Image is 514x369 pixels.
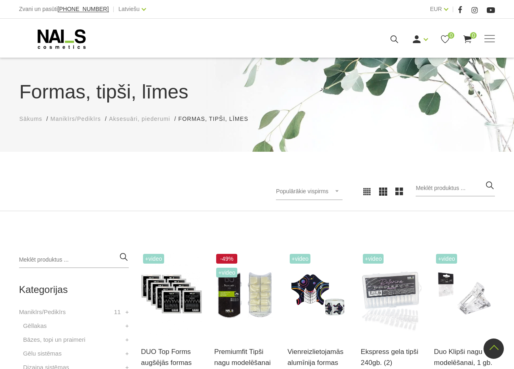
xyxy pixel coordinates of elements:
img: Īpaši noturīgas modelēšanas formas, kas maksimāli atvieglo meistara darbu. Izcili cietas, maksimā... [288,252,349,336]
a: Manikīrs/Pedikīrs [50,115,101,123]
a: Sākums [20,115,43,123]
span: +Video [216,268,237,277]
a: Duo Klipši nagu modelēšanai, 1 gb. [434,346,495,368]
a: EUR [430,4,442,14]
a: + [125,307,129,317]
li: Formas, tipši, līmes [178,115,256,123]
span: Sākums [20,116,43,122]
span: 0 [448,32,454,39]
span: +Video [436,254,457,264]
img: Duo Clips Klipši nagu modelēšanai. Ar to palīdzību iespējams nofiksēt augšējo formu vieglākai nag... [434,252,495,336]
div: Zvani un pasūti [19,4,109,14]
span: Aksesuāri, piederumi [109,116,170,122]
a: [PHONE_NUMBER] [58,6,109,12]
span: +Video [363,254,384,264]
a: Latviešu [119,4,140,14]
a: + [125,349,129,358]
a: Aksesuāri, piederumi [109,115,170,123]
a: Ekspress gela tipši 240gb. (2) [361,346,422,368]
a: + [125,335,129,345]
input: Meklēt produktus ... [416,180,495,197]
span: +Video [290,254,311,264]
a: 0 [440,34,450,44]
a: + [125,321,129,331]
h2: Kategorijas [19,284,129,295]
span: | [452,4,454,14]
span: +Video [143,254,164,264]
input: Meklēt produktus ... [19,252,129,268]
span: Manikīrs/Pedikīrs [50,116,101,122]
a: Manikīrs/Pedikīrs [19,307,66,317]
a: Gēlu sistēmas [23,349,62,358]
h1: Formas, tipši, līmes [20,77,495,107]
a: 0 [462,34,473,44]
img: Ekpress gela tipši pieaudzēšanai 240 gab.Gela nagu pieaudzēšana vēl nekad nav bijusi tik vienkārš... [361,252,422,336]
span: 0 [470,32,477,39]
span: 11 [114,307,121,317]
a: Gēllakas [23,321,47,331]
a: Bāzes, topi un praimeri [23,335,85,345]
span: Populārākie vispirms [276,188,328,194]
img: Plānas, elastīgas formas. To īpašā forma sniedz iespēju modelēt nagus ar paralēlām sānu malām, kā... [214,252,275,336]
img: #1 • Mazs(S) sāna arkas izliekums, normāls/vidējs C izliekums, garā forma • Piemērota standarta n... [141,252,202,336]
span: | [113,4,115,14]
span: -49% [216,254,237,264]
